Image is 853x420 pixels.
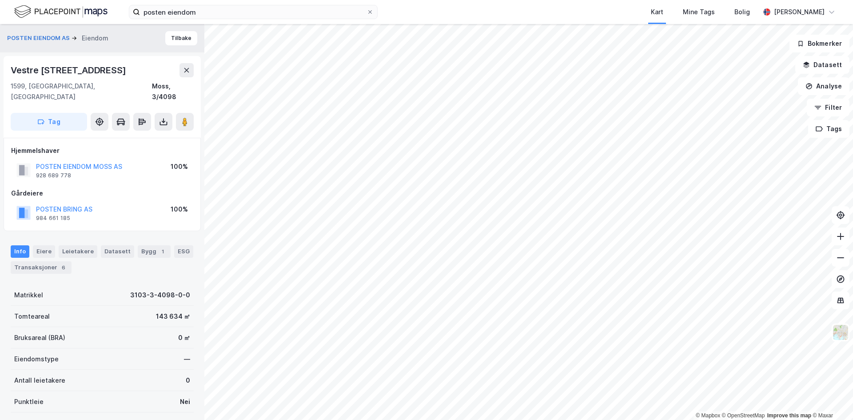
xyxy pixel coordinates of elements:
[11,188,193,199] div: Gårdeiere
[7,34,72,43] button: POSTEN EIENDOM AS
[152,81,194,102] div: Moss, 3/4098
[171,161,188,172] div: 100%
[11,81,152,102] div: 1599, [GEOGRAPHIC_DATA], [GEOGRAPHIC_DATA]
[59,245,97,258] div: Leietakere
[14,354,59,364] div: Eiendomstype
[138,245,171,258] div: Bygg
[722,412,765,419] a: OpenStreetMap
[171,204,188,215] div: 100%
[832,324,849,341] img: Z
[82,33,108,44] div: Eiendom
[186,375,190,386] div: 0
[101,245,134,258] div: Datasett
[14,4,108,20] img: logo.f888ab2527a4732fd821a326f86c7f29.svg
[11,245,29,258] div: Info
[178,332,190,343] div: 0 ㎡
[165,31,197,45] button: Tilbake
[11,113,87,131] button: Tag
[14,396,44,407] div: Punktleie
[11,261,72,274] div: Transaksjoner
[14,311,50,322] div: Tomteareal
[795,56,849,74] button: Datasett
[774,7,825,17] div: [PERSON_NAME]
[14,375,65,386] div: Antall leietakere
[33,245,55,258] div: Eiere
[11,63,128,77] div: Vestre [STREET_ADDRESS]
[734,7,750,17] div: Bolig
[683,7,715,17] div: Mine Tags
[798,77,849,95] button: Analyse
[696,412,720,419] a: Mapbox
[767,412,811,419] a: Improve this map
[184,354,190,364] div: —
[789,35,849,52] button: Bokmerker
[59,263,68,272] div: 6
[156,311,190,322] div: 143 634 ㎡
[174,245,193,258] div: ESG
[140,5,367,19] input: Søk på adresse, matrikkel, gårdeiere, leietakere eller personer
[36,215,70,222] div: 984 661 185
[809,377,853,420] iframe: Chat Widget
[651,7,663,17] div: Kart
[14,332,65,343] div: Bruksareal (BRA)
[158,247,167,256] div: 1
[180,396,190,407] div: Nei
[807,99,849,116] button: Filter
[11,145,193,156] div: Hjemmelshaver
[14,290,43,300] div: Matrikkel
[808,120,849,138] button: Tags
[130,290,190,300] div: 3103-3-4098-0-0
[36,172,71,179] div: 928 689 778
